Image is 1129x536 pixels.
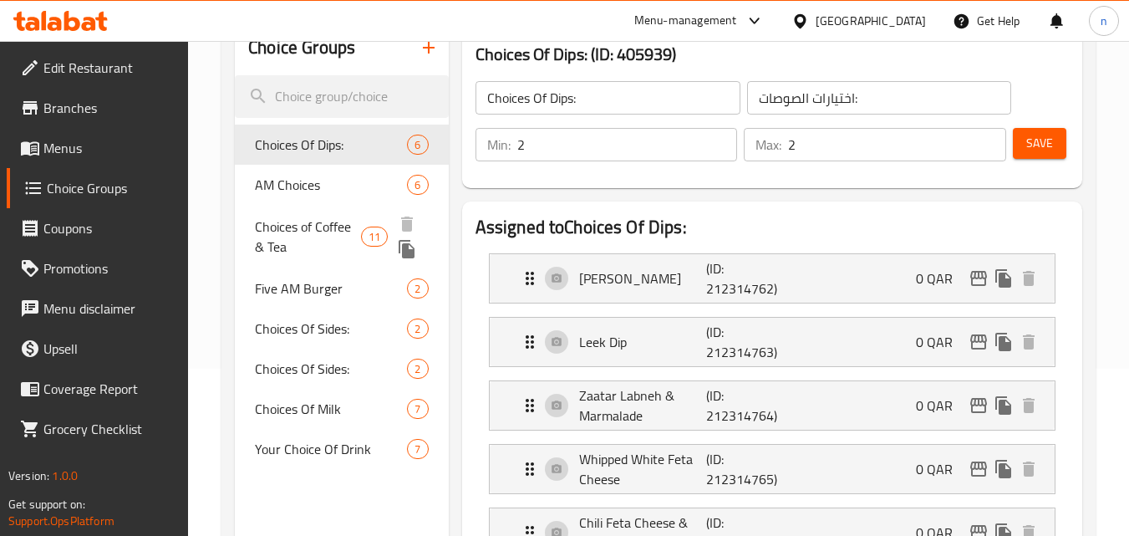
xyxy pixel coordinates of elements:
[706,258,791,299] p: (ID: 212314762)
[490,254,1055,303] div: Expand
[408,361,427,377] span: 2
[235,125,448,165] div: Choices Of Dips:6
[490,318,1055,366] div: Expand
[966,393,991,418] button: edit
[7,48,189,88] a: Edit Restaurant
[7,248,189,288] a: Promotions
[235,309,448,349] div: Choices Of Sides:2
[255,439,407,459] span: Your Choice Of Drink
[1016,329,1041,355] button: delete
[47,178,175,198] span: Choice Groups
[394,212,420,237] button: delete
[235,205,448,268] div: Choices of Coffee & Tea11deleteduplicate
[579,332,707,352] p: Leek Dip
[579,385,707,426] p: Zaatar Labneh & Marmalade
[7,329,189,369] a: Upsell
[7,369,189,409] a: Coverage Report
[490,381,1055,430] div: Expand
[255,278,407,299] span: Five AM Burger
[1013,128,1066,159] button: Save
[1016,393,1041,418] button: delete
[43,299,175,319] span: Menu disclaimer
[1016,457,1041,482] button: delete
[7,128,189,168] a: Menus
[634,11,737,31] div: Menu-management
[579,449,707,489] p: Whipped White Feta Cheese
[991,393,1016,418] button: duplicate
[235,165,448,205] div: AM Choices6
[407,175,428,195] div: Choices
[706,322,791,362] p: (ID: 212314763)
[490,445,1055,493] div: Expand
[235,389,448,429] div: Choices Of Milk7
[916,396,966,416] p: 0 QAR
[235,349,448,389] div: Choices Of Sides:2
[43,339,175,359] span: Upsell
[43,98,175,118] span: Branches
[255,217,361,257] span: Choices of Coffee & Tea
[408,281,427,297] span: 2
[916,459,966,479] p: 0 QAR
[1026,133,1053,154] span: Save
[487,135,511,155] p: Min:
[1101,12,1107,30] span: n
[7,88,189,128] a: Branches
[43,258,175,278] span: Promotions
[476,437,1069,501] li: Expand
[916,268,966,288] p: 0 QAR
[408,442,427,457] span: 7
[235,75,448,118] input: search
[248,35,355,60] h2: Choice Groups
[966,457,991,482] button: edit
[7,288,189,329] a: Menu disclaimer
[476,247,1069,310] li: Expand
[7,409,189,449] a: Grocery Checklist
[43,58,175,78] span: Edit Restaurant
[7,208,189,248] a: Coupons
[235,268,448,309] div: Five AM Burger2
[362,229,387,245] span: 11
[408,321,427,337] span: 2
[8,465,49,487] span: Version:
[8,510,114,532] a: Support.OpsPlatform
[966,329,991,355] button: edit
[408,401,427,417] span: 7
[991,329,1016,355] button: duplicate
[8,493,85,515] span: Get support on:
[255,399,407,419] span: Choices Of Milk
[816,12,926,30] div: [GEOGRAPHIC_DATA]
[43,218,175,238] span: Coupons
[255,135,407,155] span: Choices Of Dips:
[255,359,407,379] span: Choices Of Sides:
[966,266,991,291] button: edit
[476,41,1069,68] h3: Choices Of Dips: (ID: 405939)
[1016,266,1041,291] button: delete
[235,429,448,469] div: Your Choice Of Drink7
[706,385,791,426] p: (ID: 212314764)
[43,379,175,399] span: Coverage Report
[476,310,1069,374] li: Expand
[407,399,428,419] div: Choices
[43,419,175,439] span: Grocery Checklist
[755,135,781,155] p: Max:
[476,215,1069,240] h2: Assigned to Choices Of Dips:
[255,319,407,339] span: Choices Of Sides:
[408,177,427,193] span: 6
[991,457,1016,482] button: duplicate
[407,135,428,155] div: Choices
[916,332,966,352] p: 0 QAR
[706,449,791,489] p: (ID: 212314765)
[407,439,428,459] div: Choices
[579,268,707,288] p: [PERSON_NAME]
[43,138,175,158] span: Menus
[7,168,189,208] a: Choice Groups
[394,237,420,262] button: duplicate
[991,266,1016,291] button: duplicate
[476,374,1069,437] li: Expand
[52,465,78,487] span: 1.0.0
[255,175,407,195] span: AM Choices
[408,137,427,153] span: 6
[407,319,428,339] div: Choices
